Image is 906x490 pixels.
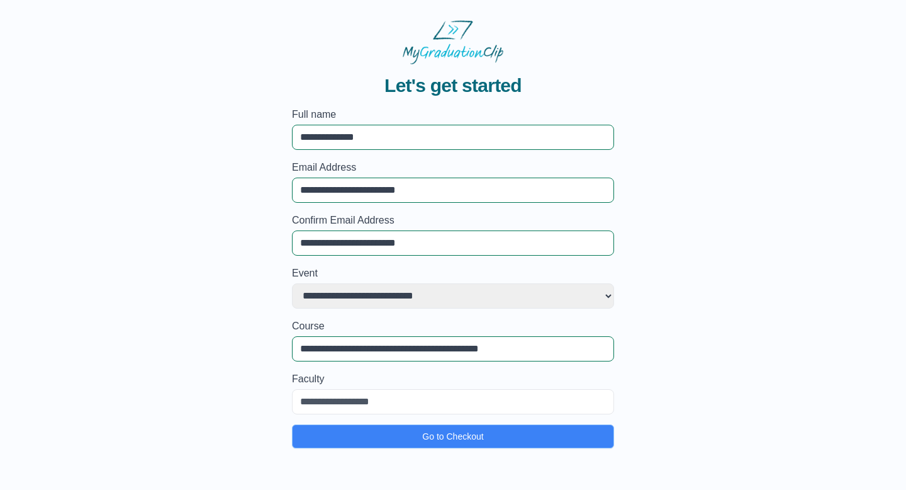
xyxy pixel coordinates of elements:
label: Faculty [292,372,614,387]
img: MyGraduationClip [403,20,503,64]
label: Email Address [292,160,614,175]
label: Course [292,319,614,334]
label: Confirm Email Address [292,213,614,228]
label: Event [292,266,614,281]
span: Let's get started [384,74,522,97]
label: Full name [292,107,614,122]
button: Go to Checkout [292,424,614,448]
